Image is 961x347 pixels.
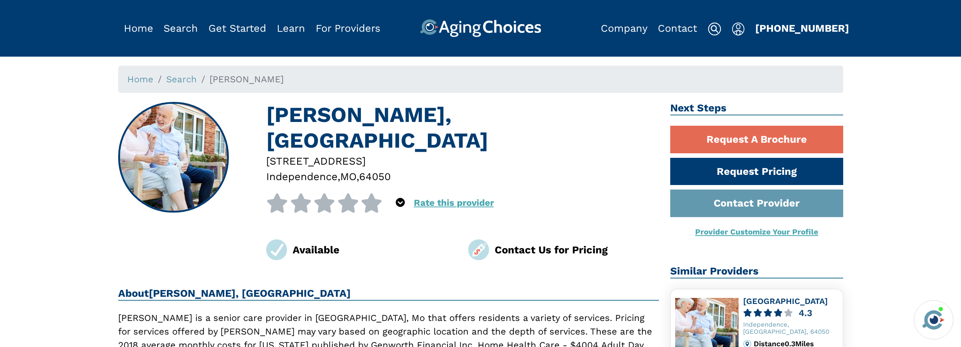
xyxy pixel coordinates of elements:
img: Noland Towers, Independence MO [119,103,228,212]
a: Provider Customize Your Profile [695,227,818,236]
img: user-icon.svg [732,22,745,36]
a: Search [164,22,198,34]
span: , [356,170,359,183]
a: [GEOGRAPHIC_DATA] [743,296,828,306]
a: Contact Provider [670,190,843,217]
h2: Similar Providers [670,265,843,279]
span: , [338,170,340,183]
a: Home [124,22,153,34]
a: Learn [277,22,305,34]
img: search-icon.svg [708,22,721,36]
a: Request A Brochure [670,126,843,153]
a: Home [127,74,153,85]
span: [PERSON_NAME] [210,74,284,85]
a: Search [166,74,197,85]
div: Popover trigger [164,19,198,37]
a: 4.3 [743,309,838,318]
a: Rate this provider [414,197,494,208]
div: Contact Us for Pricing [495,242,659,258]
a: Company [601,22,648,34]
a: Contact [658,22,697,34]
a: [PHONE_NUMBER] [755,22,849,34]
h2: Next Steps [670,102,843,116]
h2: About [PERSON_NAME], [GEOGRAPHIC_DATA] [118,287,659,301]
div: Popover trigger [396,193,405,213]
div: Available [293,242,457,258]
a: For Providers [316,22,380,34]
nav: breadcrumb [118,66,843,93]
span: Independence [266,170,338,183]
span: MO [340,170,356,183]
div: Independence, [GEOGRAPHIC_DATA], 64050 [743,321,838,335]
img: avatar [921,307,946,333]
h1: [PERSON_NAME], [GEOGRAPHIC_DATA] [266,102,659,153]
img: AgingChoices [420,19,541,37]
div: [STREET_ADDRESS] [266,153,659,169]
a: Request Pricing [670,158,843,185]
div: 4.3 [799,309,812,318]
a: Get Started [208,22,266,34]
div: 64050 [359,169,391,184]
div: Popover trigger [732,19,745,37]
